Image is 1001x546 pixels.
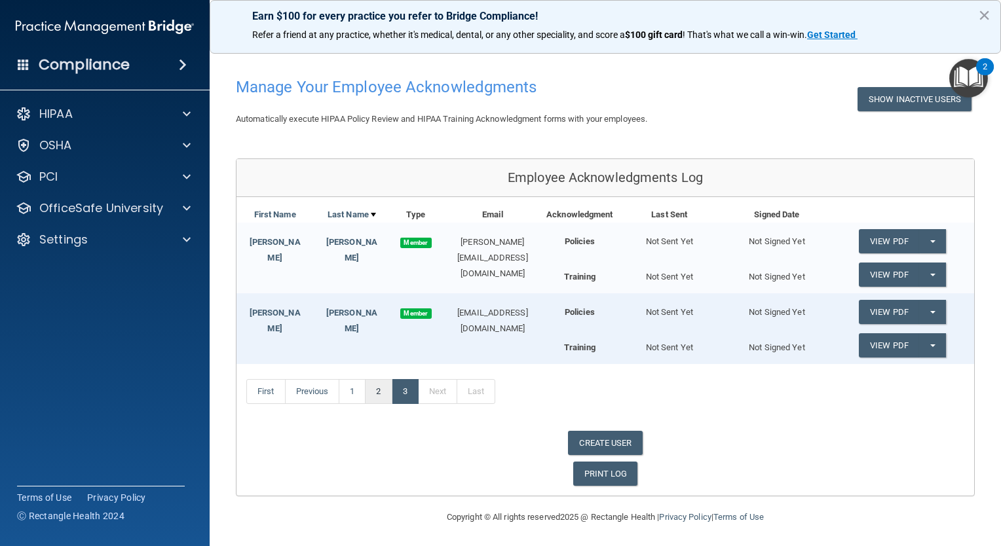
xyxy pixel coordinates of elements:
[250,308,301,333] a: [PERSON_NAME]
[39,106,73,122] p: HIPAA
[400,308,432,319] span: Member
[39,232,88,247] p: Settings
[17,491,71,504] a: Terms of Use
[949,59,988,98] button: Open Resource Center, 2 new notifications
[250,237,301,263] a: [PERSON_NAME]
[723,223,831,249] div: Not Signed Yet
[807,29,858,40] a: Get Started
[625,29,683,40] strong: $100 gift card
[859,229,919,253] a: View PDF
[564,272,595,282] b: Training
[16,14,194,40] img: PMB logo
[16,137,191,153] a: OSHA
[442,207,544,223] div: Email
[457,379,495,404] a: Last
[39,169,58,185] p: PCI
[723,263,831,285] div: Not Signed Yet
[16,169,191,185] a: PCI
[723,333,831,355] div: Not Signed Yet
[400,238,432,248] span: Member
[392,379,419,404] a: 3
[39,200,163,216] p: OfficeSafe University
[683,29,807,40] span: ! That's what we call a win-win.
[366,496,844,538] div: Copyright © All rights reserved 2025 @ Rectangle Health | |
[16,232,191,247] a: Settings
[365,379,392,404] a: 2
[328,207,376,223] a: Last Name
[236,159,974,197] div: Employee Acknowledgments Log
[573,462,638,486] a: PRINT LOG
[246,379,286,404] a: First
[659,512,711,522] a: Privacy Policy
[442,305,544,337] div: [EMAIL_ADDRESS][DOMAIN_NAME]
[418,379,457,404] a: Next
[16,200,191,216] a: OfficeSafe University
[858,87,972,111] button: Show Inactive Users
[565,307,595,317] b: Policies
[87,491,146,504] a: Privacy Policy
[326,237,377,263] a: [PERSON_NAME]
[390,207,442,223] div: Type
[564,342,595,352] b: Training
[39,56,130,74] h4: Compliance
[859,263,919,287] a: View PDF
[254,207,296,223] a: First Name
[616,333,723,355] div: Not Sent Yet
[236,114,647,124] span: Automatically execute HIPAA Policy Review and HIPAA Training Acknowledgment forms with your emplo...
[616,293,723,320] div: Not Sent Yet
[983,67,987,84] div: 2
[616,223,723,249] div: Not Sent Yet
[236,79,659,96] h4: Manage Your Employee Acknowledgments
[616,207,723,223] div: Last Sent
[252,10,958,22] p: Earn $100 for every practice you refer to Bridge Compliance!
[978,5,991,26] button: Close
[616,263,723,285] div: Not Sent Yet
[39,137,72,153] p: OSHA
[723,207,831,223] div: Signed Date
[713,512,764,522] a: Terms of Use
[807,29,856,40] strong: Get Started
[252,29,625,40] span: Refer a friend at any practice, whether it's medical, dental, or any other speciality, and score a
[442,234,544,282] div: [PERSON_NAME][EMAIL_ADDRESS][DOMAIN_NAME]
[565,236,595,246] b: Policies
[16,106,191,122] a: HIPAA
[17,509,124,522] span: Ⓒ Rectangle Health 2024
[285,379,340,404] a: Previous
[544,207,615,223] div: Acknowledgment
[568,431,642,455] a: CREATE USER
[339,379,366,404] a: 1
[723,293,831,320] div: Not Signed Yet
[326,308,377,333] a: [PERSON_NAME]
[859,333,919,357] a: View PDF
[859,300,919,324] a: View PDF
